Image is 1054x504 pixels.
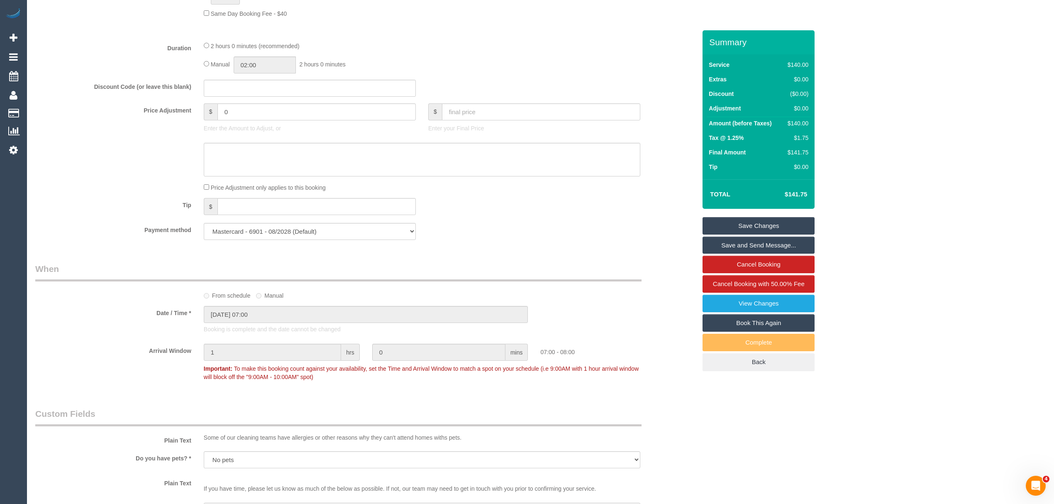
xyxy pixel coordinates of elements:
[204,198,217,215] span: $
[299,61,345,68] span: 2 hours 0 minutes
[204,306,528,323] input: DD/MM/YYYY HH:MM
[703,295,815,312] a: View Changes
[341,344,359,361] span: hrs
[709,134,744,142] label: Tax @ 1.25%
[256,289,283,300] label: Manual
[710,191,730,198] strong: Total
[204,103,217,120] span: $
[29,41,198,52] label: Duration
[428,124,640,132] p: Enter your Final Price
[784,119,808,127] div: $140.00
[204,124,416,132] p: Enter the Amount to Adjust, or
[505,344,528,361] span: mins
[1026,476,1046,496] iframe: Intercom live chat
[428,103,442,120] span: $
[204,433,640,442] p: Some of our cleaning teams have allergies or other reasons why they can't attend homes withs pets.
[709,37,810,47] h3: Summary
[29,476,198,487] label: Plain Text
[784,104,808,113] div: $0.00
[35,263,642,281] legend: When
[204,289,251,300] label: From schedule
[709,148,746,157] label: Final Amount
[211,61,230,68] span: Manual
[709,119,771,127] label: Amount (before Taxes)
[29,80,198,91] label: Discount Code (or leave this blank)
[784,61,808,69] div: $140.00
[442,103,640,120] input: final price
[29,223,198,234] label: Payment method
[29,103,198,115] label: Price Adjustment
[29,433,198,445] label: Plain Text
[204,476,640,493] p: If you have time, please let us know as much of the below as possible. If not, our team may need ...
[29,306,198,317] label: Date / Time *
[703,275,815,293] a: Cancel Booking with 50.00% Fee
[709,75,727,83] label: Extras
[204,365,639,380] span: To make this booking count against your availability, set the Time and Arrival Window to match a ...
[760,191,807,198] h4: $141.75
[713,280,805,287] span: Cancel Booking with 50.00% Fee
[703,237,815,254] a: Save and Send Message...
[211,10,287,17] span: Same Day Booking Fee - $40
[709,104,741,113] label: Adjustment
[204,365,232,372] strong: Important:
[703,314,815,332] a: Book This Again
[1043,476,1049,482] span: 4
[204,293,209,298] input: From schedule
[211,43,300,49] span: 2 hours 0 minutes (recommended)
[211,184,326,191] span: Price Adjustment only applies to this booking
[703,353,815,371] a: Back
[784,134,808,142] div: $1.75
[5,8,22,20] img: Automaid Logo
[204,325,640,333] p: Booking is complete and the date cannot be changed
[534,344,703,356] div: 07:00 - 08:00
[256,293,261,298] input: Manual
[29,344,198,355] label: Arrival Window
[709,90,734,98] label: Discount
[784,148,808,157] div: $141.75
[29,198,198,209] label: Tip
[703,256,815,273] a: Cancel Booking
[29,451,198,462] label: Do you have pets? *
[784,163,808,171] div: $0.00
[709,163,717,171] label: Tip
[784,75,808,83] div: $0.00
[703,217,815,235] a: Save Changes
[709,61,730,69] label: Service
[35,408,642,426] legend: Custom Fields
[784,90,808,98] div: ($0.00)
